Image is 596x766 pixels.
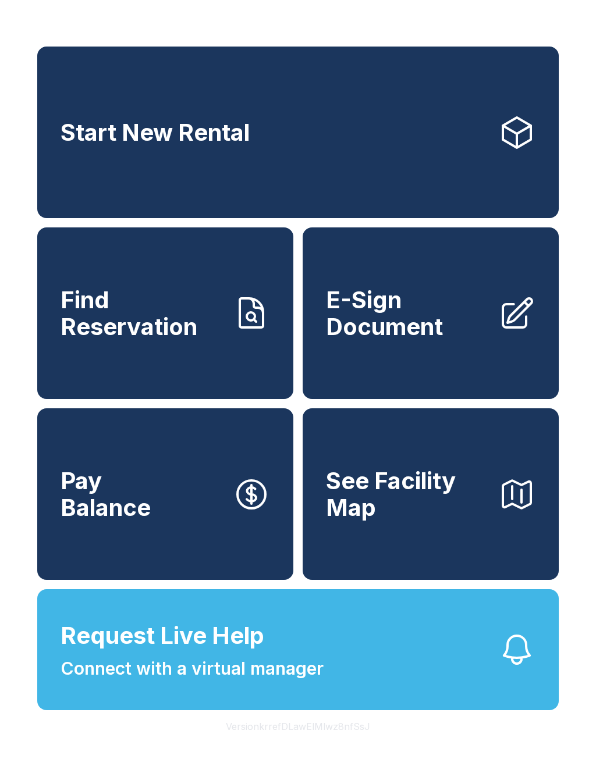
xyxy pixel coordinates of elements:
[61,119,250,146] span: Start New Rental
[303,408,559,580] button: See Facility Map
[326,468,489,521] span: See Facility Map
[303,227,559,399] a: E-Sign Document
[61,655,324,682] span: Connect with a virtual manager
[217,710,379,743] button: VersionkrrefDLawElMlwz8nfSsJ
[37,408,293,580] button: PayBalance
[37,589,559,710] button: Request Live HelpConnect with a virtual manager
[61,468,151,521] span: Pay Balance
[37,47,559,218] a: Start New Rental
[37,227,293,399] a: Find Reservation
[61,287,223,340] span: Find Reservation
[326,287,489,340] span: E-Sign Document
[61,618,264,653] span: Request Live Help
